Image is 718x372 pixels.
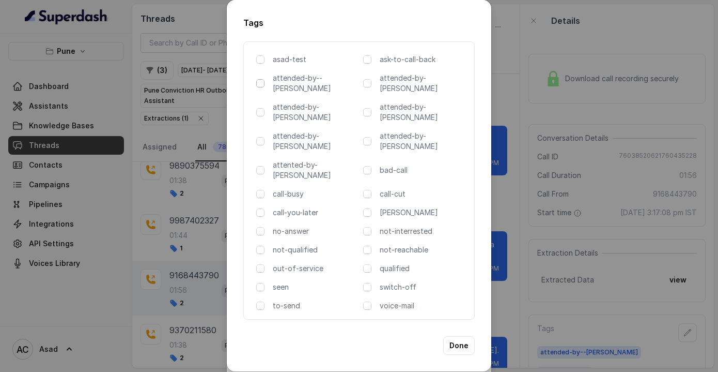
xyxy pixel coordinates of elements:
p: voice-mail [380,301,466,311]
p: to-send [273,301,359,311]
p: not-reachable [380,245,466,255]
p: no-answer [273,226,359,236]
p: call-you-later [273,207,359,218]
p: attended-by-[PERSON_NAME] [380,73,466,94]
p: bad-call [380,165,466,175]
p: attented-by-[PERSON_NAME] [273,160,359,181]
p: [PERSON_NAME] [380,207,466,218]
button: Done [443,336,475,355]
h2: Tags [243,17,475,29]
p: ask-to-call-back [380,54,466,65]
p: call-busy [273,189,359,199]
p: not-qualified [273,245,359,255]
p: call-cut [380,189,466,199]
p: qualified [380,263,466,274]
p: out-of-service [273,263,359,274]
p: attended-by-[PERSON_NAME] [380,102,466,123]
p: seen [273,282,359,292]
p: asad-test [273,54,355,65]
p: attended-by--[PERSON_NAME] [273,73,359,94]
p: attended-by-[PERSON_NAME] [273,131,359,152]
p: not-interrested [380,226,466,236]
p: switch-off [380,282,466,292]
p: attended-by-[PERSON_NAME] [380,131,466,152]
p: attended-by-[PERSON_NAME] [273,102,359,123]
